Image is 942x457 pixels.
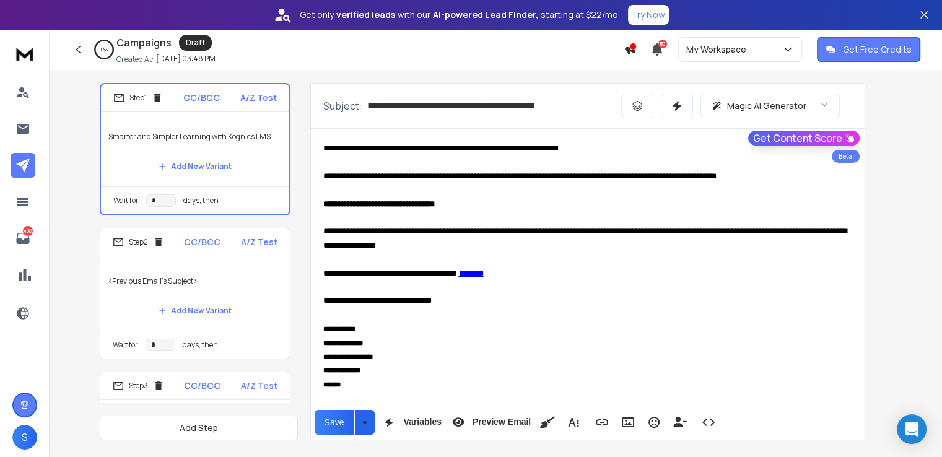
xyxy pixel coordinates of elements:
button: Insert Image (Ctrl+P) [616,410,640,435]
p: days, then [183,196,219,206]
button: Magic AI Generator [700,94,840,118]
li: Step2CC/BCCA/Z Test<Previous Email's Subject>Add New VariantWait fordays, then [100,228,290,359]
div: Step 3 [113,380,164,391]
p: CC/BCC [184,380,220,392]
button: S [12,425,37,450]
p: A/Z Test [241,236,277,248]
button: More Text [562,410,585,435]
p: A/Z Test [240,92,277,104]
button: Code View [697,410,720,435]
p: 0 % [101,46,108,53]
button: Add New Variant [149,154,242,179]
strong: AI-powered Lead Finder, [433,9,538,21]
a: 400 [11,226,35,251]
button: Add Step [100,416,298,440]
button: Add New Variant [149,298,242,323]
p: Magic AI Generator [727,100,806,112]
button: Insert Unsubscribe Link [668,410,692,435]
button: Get Content Score [748,131,860,146]
p: Try Now [632,9,665,21]
p: days, then [183,340,218,350]
p: My Workspace [686,43,751,56]
li: Step1CC/BCCA/Z TestSmarter and Simpler Learning with Kognics LMSAdd New VariantWait fordays, then [100,83,290,215]
div: Step 2 [113,237,164,248]
div: Draft [179,35,212,51]
button: Save [315,410,354,435]
button: Emoticons [642,410,666,435]
img: logo [12,42,37,65]
button: Insert Link (Ctrl+K) [590,410,614,435]
p: Smarter and Simpler Learning with Kognics LMS [108,120,282,154]
div: Beta [832,150,860,163]
p: Subject: [323,98,362,113]
p: Wait for [113,340,138,350]
span: 50 [658,40,667,48]
button: Clean HTML [536,410,559,435]
p: <Previous Email's Subject> [108,264,282,298]
p: CC/BCC [183,92,220,104]
span: Variables [401,417,444,427]
button: Preview Email [447,410,533,435]
p: 400 [23,226,33,236]
p: Get Free Credits [843,43,912,56]
p: A/Z Test [241,380,277,392]
strong: verified leads [336,9,395,21]
button: Variables [377,410,444,435]
p: CC/BCC [184,236,220,248]
div: Open Intercom Messenger [897,414,927,444]
p: Get only with our starting at $22/mo [300,9,618,21]
div: Step 1 [113,92,163,103]
p: Wait for [113,196,139,206]
button: Get Free Credits [817,37,920,62]
h1: Campaigns [116,35,172,50]
span: Preview Email [470,417,533,427]
button: Try Now [628,5,669,25]
p: [DATE] 03:48 PM [156,54,216,64]
p: Created At: [116,54,154,64]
